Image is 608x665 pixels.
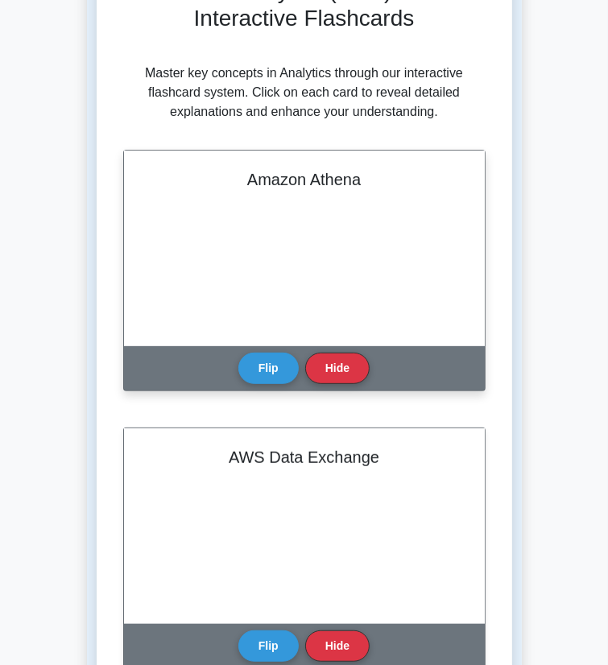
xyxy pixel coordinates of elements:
[305,630,370,662] button: Hide
[143,448,465,467] h2: AWS Data Exchange
[305,353,370,384] button: Hide
[238,630,299,662] button: Flip
[122,64,486,122] p: Master key concepts in Analytics through our interactive flashcard system. Click on each card to ...
[143,170,465,189] h2: Amazon Athena
[238,353,299,384] button: Flip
